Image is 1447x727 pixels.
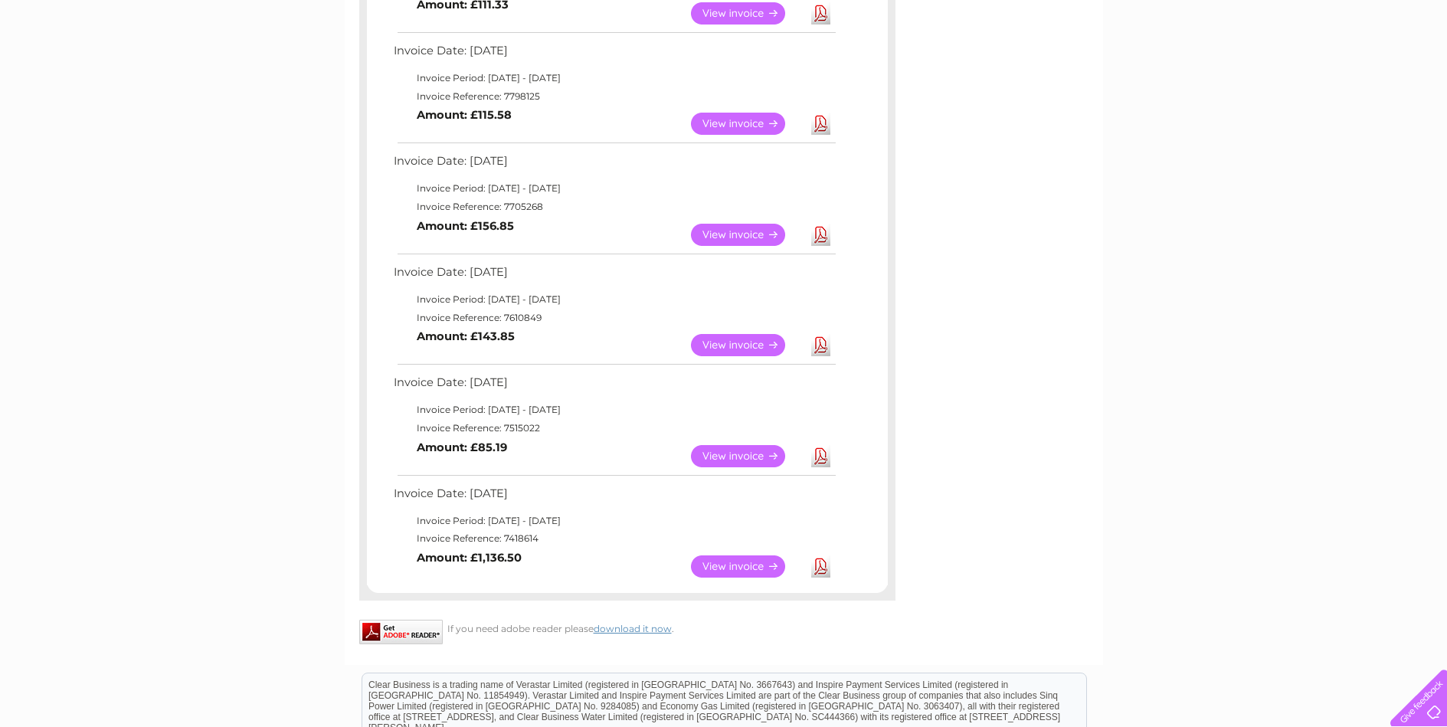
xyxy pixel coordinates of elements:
[390,179,838,198] td: Invoice Period: [DATE] - [DATE]
[811,445,830,467] a: Download
[417,551,522,565] b: Amount: £1,136.50
[390,529,838,548] td: Invoice Reference: 7418614
[691,334,804,356] a: View
[359,620,895,634] div: If you need adobe reader please .
[691,224,804,246] a: View
[362,8,1086,74] div: Clear Business is a trading name of Verastar Limited (registered in [GEOGRAPHIC_DATA] No. 3667643...
[811,224,830,246] a: Download
[691,445,804,467] a: View
[390,419,838,437] td: Invoice Reference: 7515022
[390,262,838,290] td: Invoice Date: [DATE]
[594,623,672,634] a: download it now
[390,290,838,309] td: Invoice Period: [DATE] - [DATE]
[1216,65,1249,77] a: Energy
[51,40,129,87] img: logo.png
[390,512,838,530] td: Invoice Period: [DATE] - [DATE]
[390,151,838,179] td: Invoice Date: [DATE]
[390,69,838,87] td: Invoice Period: [DATE] - [DATE]
[1345,65,1383,77] a: Contact
[691,113,804,135] a: View
[390,41,838,69] td: Invoice Date: [DATE]
[1396,65,1432,77] a: Log out
[811,555,830,578] a: Download
[417,108,512,122] b: Amount: £115.58
[417,440,507,454] b: Amount: £85.19
[390,372,838,401] td: Invoice Date: [DATE]
[390,87,838,106] td: Invoice Reference: 7798125
[417,329,515,343] b: Amount: £143.85
[691,2,804,25] a: View
[1158,8,1264,27] a: 0333 014 3131
[390,401,838,419] td: Invoice Period: [DATE] - [DATE]
[1314,65,1336,77] a: Blog
[390,483,838,512] td: Invoice Date: [DATE]
[417,219,514,233] b: Amount: £156.85
[1177,65,1206,77] a: Water
[811,2,830,25] a: Download
[811,334,830,356] a: Download
[691,555,804,578] a: View
[811,113,830,135] a: Download
[1259,65,1305,77] a: Telecoms
[390,198,838,216] td: Invoice Reference: 7705268
[390,309,838,327] td: Invoice Reference: 7610849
